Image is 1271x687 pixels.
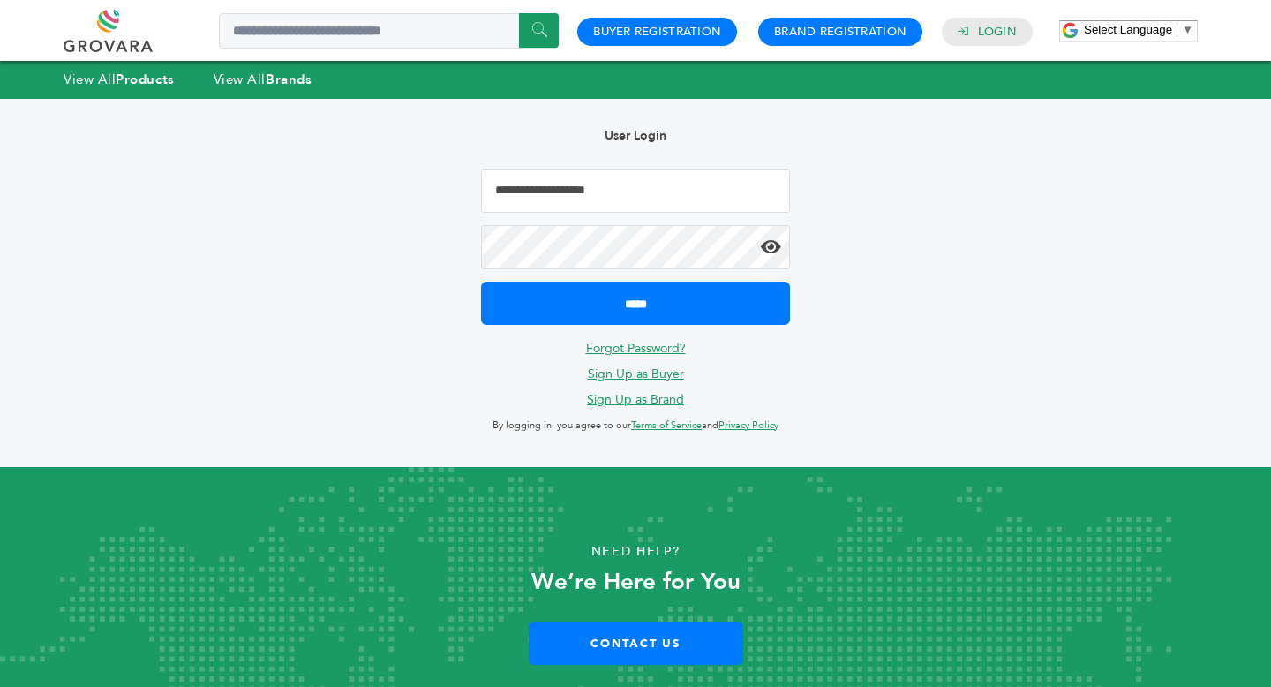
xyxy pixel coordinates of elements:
[214,71,312,88] a: View AllBrands
[531,566,741,598] strong: We’re Here for You
[586,340,686,357] a: Forgot Password?
[266,71,312,88] strong: Brands
[774,24,906,40] a: Brand Registration
[605,127,666,144] b: User Login
[588,366,684,382] a: Sign Up as Buyer
[1182,23,1193,36] span: ▼
[1084,23,1172,36] span: Select Language
[529,622,743,665] a: Contact Us
[219,13,559,49] input: Search a product or brand...
[1177,23,1177,36] span: ​
[481,415,790,436] p: By logging in, you agree to our and
[978,24,1017,40] a: Login
[116,71,174,88] strong: Products
[1084,23,1193,36] a: Select Language​
[64,71,175,88] a: View AllProducts
[587,391,684,408] a: Sign Up as Brand
[481,169,790,213] input: Email Address
[64,539,1207,565] p: Need Help?
[718,419,778,432] a: Privacy Policy
[593,24,721,40] a: Buyer Registration
[631,419,702,432] a: Terms of Service
[481,225,790,269] input: Password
